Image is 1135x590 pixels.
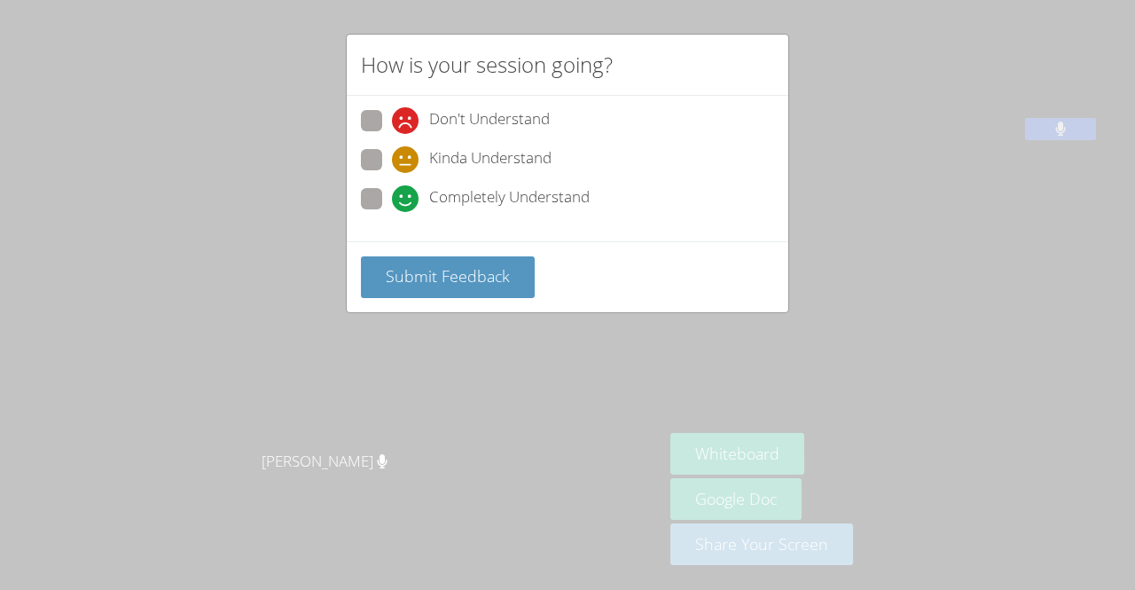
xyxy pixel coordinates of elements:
span: Don't Understand [429,107,550,134]
span: Completely Understand [429,185,590,212]
span: Submit Feedback [386,265,510,287]
span: Kinda Understand [429,146,552,173]
h2: How is your session going? [361,49,613,81]
button: Submit Feedback [361,256,535,298]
